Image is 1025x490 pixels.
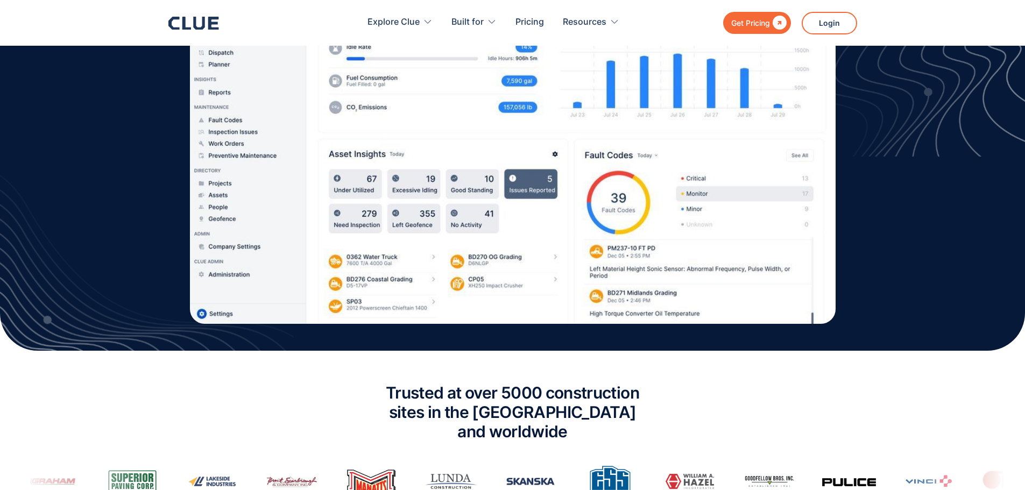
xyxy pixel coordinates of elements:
h2: Trusted at over 5000 construction sites in the [GEOGRAPHIC_DATA] and worldwide [365,383,661,441]
a: Login [802,12,857,34]
a: Get Pricing [723,12,791,34]
img: Goodfellow Bros [694,473,748,489]
div: Built for [451,5,497,39]
img: Pulice [774,478,828,486]
div: Explore Clue [367,5,433,39]
div: Resources [563,5,619,39]
div: Resources [563,5,606,39]
div: Explore Clue [367,5,420,39]
iframe: Chat Widget [831,339,1025,490]
div:  [770,16,787,30]
div: Built for [451,5,484,39]
div: Get Pricing [731,16,770,30]
a: Pricing [515,5,544,39]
